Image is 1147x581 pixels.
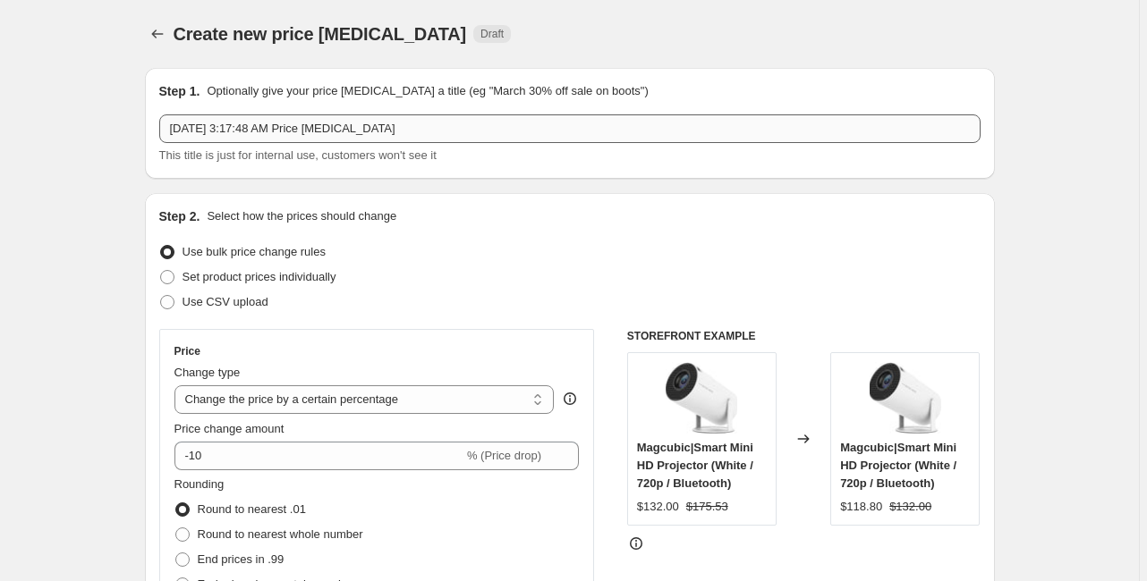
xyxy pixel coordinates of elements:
span: Rounding [174,477,225,491]
img: gTnYzEfoRbeZHCbf_80x.webp [666,362,737,434]
p: Select how the prices should change [207,207,396,225]
span: % (Price drop) [467,449,541,462]
input: -15 [174,442,463,470]
img: gTnYzEfoRbeZHCbf_80x.webp [870,362,941,434]
h3: Price [174,344,200,358]
span: Price change amount [174,422,285,435]
span: Use CSV upload [183,295,268,308]
span: Round to nearest whole number [198,527,363,541]
strike: $175.53 [686,498,728,516]
h6: STOREFRONT EXAMPLE [627,329,981,343]
span: Draft [480,27,504,41]
span: This title is just for internal use, customers won't see it [159,148,437,162]
span: Use bulk price change rules [183,245,326,258]
span: Set product prices individually [183,270,336,283]
span: Magcubic|Smart Mini HD Projector (White / 720p / Bluetooth) [637,441,753,490]
span: Create new price [MEDICAL_DATA] [174,24,467,44]
strike: $132.00 [889,498,931,516]
span: Magcubic|Smart Mini HD Projector (White / 720p / Bluetooth) [840,441,956,490]
button: Price change jobs [145,21,170,46]
h2: Step 1. [159,82,200,100]
span: Change type [174,366,241,379]
span: End prices in .99 [198,552,285,566]
span: Round to nearest .01 [198,502,306,516]
h2: Step 2. [159,207,200,225]
input: 30% off holiday sale [159,114,981,143]
div: $132.00 [637,498,679,516]
p: Optionally give your price [MEDICAL_DATA] a title (eg "March 30% off sale on boots") [207,82,648,100]
div: help [561,390,579,408]
div: $118.80 [840,498,882,516]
